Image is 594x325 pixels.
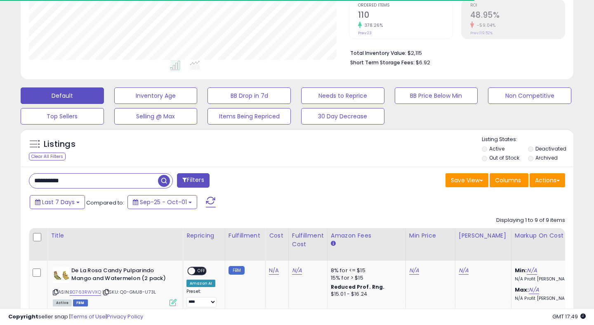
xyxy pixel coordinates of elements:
button: Save View [445,173,488,187]
div: $15.01 - $16.24 [331,291,399,298]
button: Top Sellers [21,108,104,125]
a: B0763RWVXQ [70,289,101,296]
div: Preset: [186,289,219,307]
label: Active [489,145,504,152]
button: 30 Day Decrease [301,108,384,125]
h2: 110 [358,10,453,21]
b: Max: [515,286,529,294]
div: [PERSON_NAME] [459,231,508,240]
label: Archived [535,154,558,161]
small: FBM [229,266,245,275]
small: 378.26% [362,22,383,28]
h2: 48.95% [470,10,565,21]
button: Actions [530,173,565,187]
span: Compared to: [86,199,124,207]
div: Displaying 1 to 9 of 9 items [496,217,565,224]
div: Cost [269,231,285,240]
div: Fulfillment [229,231,262,240]
button: Needs to Reprice [301,87,384,104]
div: Min Price [409,231,452,240]
a: N/A [409,266,419,275]
button: Last 7 Days [30,195,85,209]
b: Total Inventory Value: [350,49,406,57]
button: Items Being Repriced [207,108,291,125]
div: Markup on Cost [515,231,586,240]
button: Columns [490,173,528,187]
div: 15% for > $15 [331,274,399,282]
div: Clear All Filters [29,153,66,160]
div: Amazon Fees [331,231,402,240]
a: N/A [292,266,302,275]
div: seller snap | | [8,313,143,321]
div: Repricing [186,231,222,240]
a: N/A [269,266,279,275]
div: Amazon AI [186,280,215,287]
div: ASIN: [53,267,177,305]
button: Non Competitive [488,87,571,104]
button: Filters [177,173,209,188]
small: Amazon Fees. [331,240,336,247]
small: -59.04% [474,22,496,28]
p: Listing States: [482,136,574,144]
span: Sep-25 - Oct-01 [140,198,187,206]
a: N/A [459,266,469,275]
span: 2025-10-9 17:49 GMT [552,313,586,320]
button: Selling @ Max [114,108,198,125]
div: Title [51,231,179,240]
small: Prev: 119.52% [470,31,493,35]
h5: Listings [44,139,75,150]
span: All listings currently available for purchase on Amazon [53,299,72,306]
button: BB Price Below Min [395,87,478,104]
p: N/A Profit [PERSON_NAME] [515,296,583,301]
button: Default [21,87,104,104]
span: ROI [470,3,565,8]
b: De La Rosa Candy Pulparindo Mango and Watermelon (2 pack) [71,267,172,284]
label: Out of Stock [489,154,519,161]
span: Last 7 Days [42,198,75,206]
img: 515mJCbZUcL._SL40_.jpg [53,267,69,283]
small: Prev: 23 [358,31,372,35]
span: | SKU: Q0-GMJ8-U73L [102,289,156,295]
p: N/A Profit [PERSON_NAME] [515,276,583,282]
b: Min: [515,266,527,274]
li: $2,115 [350,47,559,57]
span: Ordered Items [358,3,453,8]
a: N/A [527,266,537,275]
button: Sep-25 - Oct-01 [127,195,197,209]
a: Privacy Policy [107,313,143,320]
a: Terms of Use [71,313,106,320]
label: Deactivated [535,145,566,152]
button: BB Drop in 7d [207,87,291,104]
b: Short Term Storage Fees: [350,59,415,66]
div: 8% for <= $15 [331,267,399,274]
span: Columns [495,176,521,184]
div: Fulfillment Cost [292,231,324,249]
a: N/A [529,286,539,294]
th: The percentage added to the cost of goods (COGS) that forms the calculator for Min & Max prices. [511,228,589,261]
span: OFF [195,268,208,275]
button: Inventory Age [114,87,198,104]
span: FBM [73,299,88,306]
span: $6.92 [416,59,430,66]
strong: Copyright [8,313,38,320]
b: Reduced Prof. Rng. [331,283,385,290]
